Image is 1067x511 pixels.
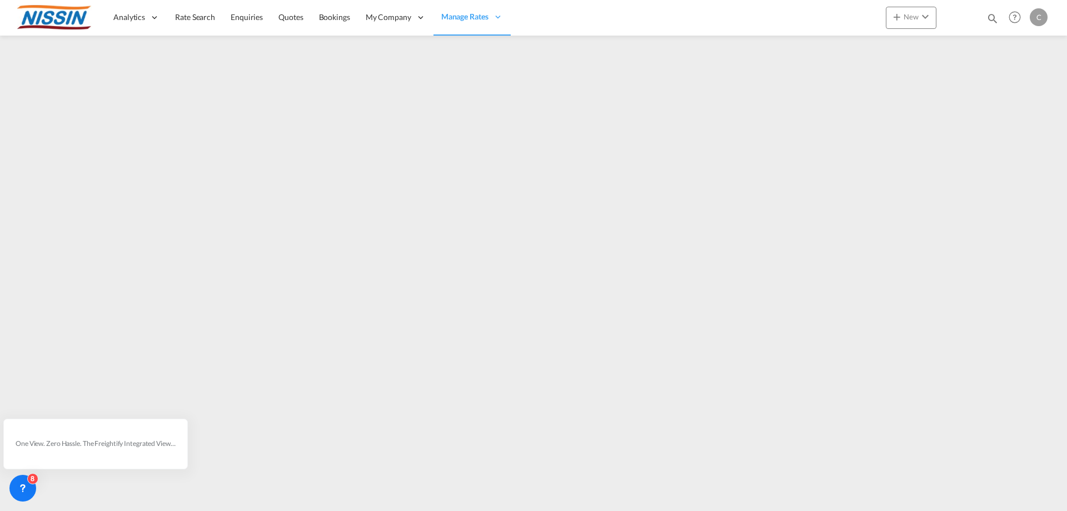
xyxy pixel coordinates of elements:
[1005,8,1024,27] span: Help
[890,12,932,21] span: New
[17,5,92,30] img: 485da9108dca11f0a63a77e390b9b49c.jpg
[890,10,904,23] md-icon: icon-plus 400-fg
[919,10,932,23] md-icon: icon-chevron-down
[441,11,488,22] span: Manage Rates
[1030,8,1048,26] div: C
[366,12,411,23] span: My Company
[1005,8,1030,28] div: Help
[278,12,303,22] span: Quotes
[175,12,215,22] span: Rate Search
[113,12,145,23] span: Analytics
[319,12,350,22] span: Bookings
[231,12,263,22] span: Enquiries
[886,7,936,29] button: icon-plus 400-fgNewicon-chevron-down
[986,12,999,29] div: icon-magnify
[986,12,999,24] md-icon: icon-magnify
